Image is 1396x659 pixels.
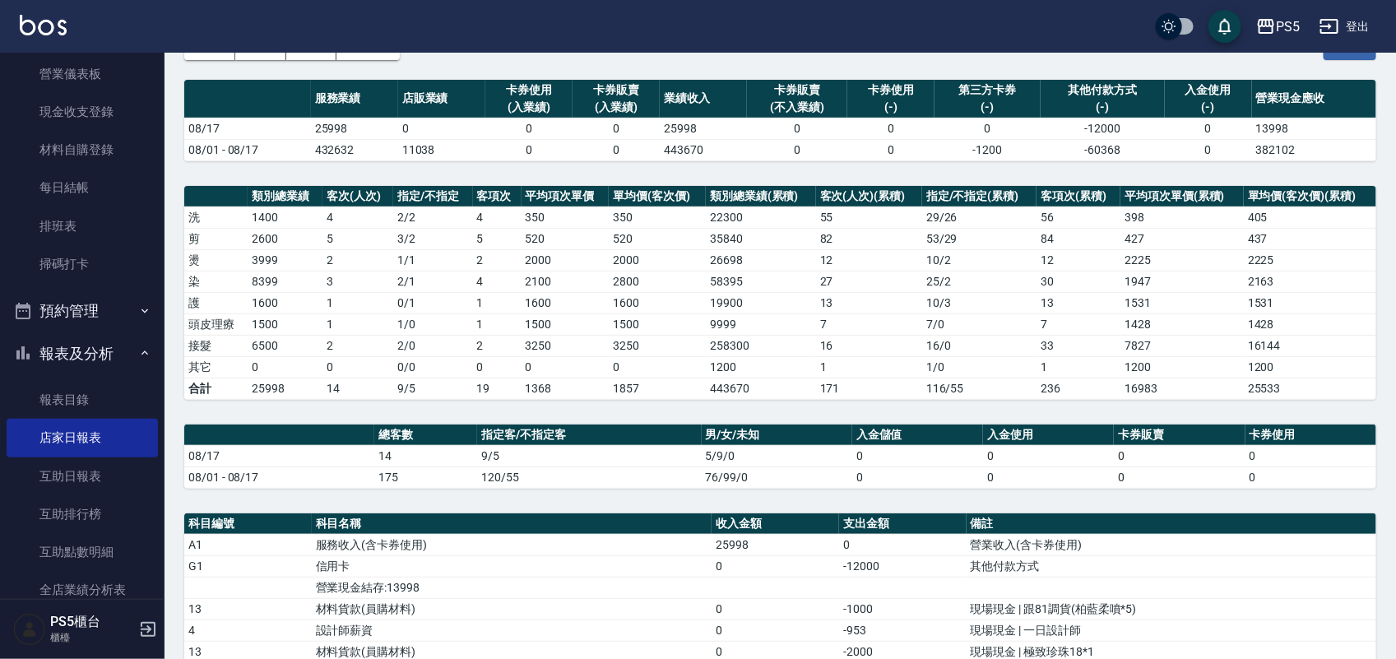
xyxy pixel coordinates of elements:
td: 19900 [706,292,816,313]
div: 卡券使用 [851,81,930,99]
td: 7 / 0 [922,313,1037,335]
td: 520 [609,228,706,249]
td: 2 / 0 [393,335,472,356]
td: 14 [374,445,477,466]
td: 0 [1114,466,1245,488]
td: 燙 [184,249,248,271]
td: 服務收入(含卡券使用) [312,534,712,555]
td: 0 [1114,445,1245,466]
td: 25998 [248,378,322,399]
td: 25998 [712,534,839,555]
td: 0 [473,356,522,378]
td: 1531 [1244,292,1376,313]
td: 443670 [706,378,816,399]
td: 29 / 26 [922,207,1037,228]
th: 客次(人次)(累積) [816,186,922,207]
td: 1857 [609,378,706,399]
td: 現場現金 | 跟81調貨(柏藍柔噴*5) [967,598,1376,620]
td: 9/5 [393,378,472,399]
div: 卡券販賣 [577,81,656,99]
td: 1500 [522,313,610,335]
td: 洗 [184,207,248,228]
td: 0 / 0 [393,356,472,378]
th: 指定/不指定(累積) [922,186,1037,207]
td: -953 [839,620,967,641]
button: 報表及分析 [7,332,158,375]
button: save [1208,10,1241,43]
td: 1 [322,292,393,313]
td: 25533 [1244,378,1376,399]
div: PS5 [1276,16,1300,37]
td: 1428 [1244,313,1376,335]
td: 1428 [1120,313,1244,335]
td: 0 [747,118,847,139]
td: 120/55 [477,466,702,488]
td: 染 [184,271,248,292]
table: a dense table [184,80,1376,161]
td: 30 [1037,271,1120,292]
td: 0 [847,139,935,160]
td: 1 / 1 [393,249,472,271]
td: 0 [1165,139,1252,160]
td: 53 / 29 [922,228,1037,249]
td: 432632 [311,139,398,160]
th: 單均價(客次價) [609,186,706,207]
td: 1400 [248,207,322,228]
a: 互助日報表 [7,457,158,495]
div: 其他付款方式 [1045,81,1161,99]
td: 1 [473,313,522,335]
td: 3 / 2 [393,228,472,249]
td: 19 [473,378,522,399]
td: 4 [473,271,522,292]
td: -12000 [839,555,967,577]
td: 3999 [248,249,322,271]
th: 卡券販賣 [1114,425,1245,446]
td: 12 [816,249,922,271]
th: 客項次(累積) [1037,186,1120,207]
td: 22300 [706,207,816,228]
td: 頭皮理療 [184,313,248,335]
td: 08/01 - 08/17 [184,466,374,488]
td: 0 [609,356,706,378]
th: 客項次 [473,186,522,207]
td: 405 [1244,207,1376,228]
td: 4 [473,207,522,228]
td: 3 [322,271,393,292]
a: 互助排行榜 [7,495,158,533]
a: 現金收支登錄 [7,93,158,131]
td: 0 [485,139,573,160]
a: 報表目錄 [7,381,158,419]
td: 437 [1244,228,1376,249]
td: 1 / 0 [922,356,1037,378]
td: -12000 [1041,118,1165,139]
td: 0 [522,356,610,378]
td: 0 [712,555,839,577]
th: 指定/不指定 [393,186,472,207]
div: 入金使用 [1169,81,1248,99]
td: 4 [184,620,312,641]
a: 材料自購登錄 [7,131,158,169]
td: A1 [184,534,312,555]
a: 互助點數明細 [7,533,158,571]
td: 1 / 0 [393,313,472,335]
td: 84 [1037,228,1120,249]
td: 1600 [248,292,322,313]
td: 55 [816,207,922,228]
td: 175 [374,466,477,488]
td: 116/55 [922,378,1037,399]
th: 店販業績 [398,80,485,118]
td: 08/01 - 08/17 [184,139,311,160]
div: (-) [851,99,930,116]
td: 營業現金結存:13998 [312,577,712,598]
td: 0 [983,466,1114,488]
button: PS5 [1250,10,1306,44]
td: 14 [322,378,393,399]
a: 店家日報表 [7,419,158,457]
td: 2163 [1244,271,1376,292]
a: 每日結帳 [7,169,158,207]
th: 科目名稱 [312,513,712,535]
td: 2225 [1244,249,1376,271]
td: 0 [852,466,983,488]
td: 合計 [184,378,248,399]
td: -60368 [1041,139,1165,160]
